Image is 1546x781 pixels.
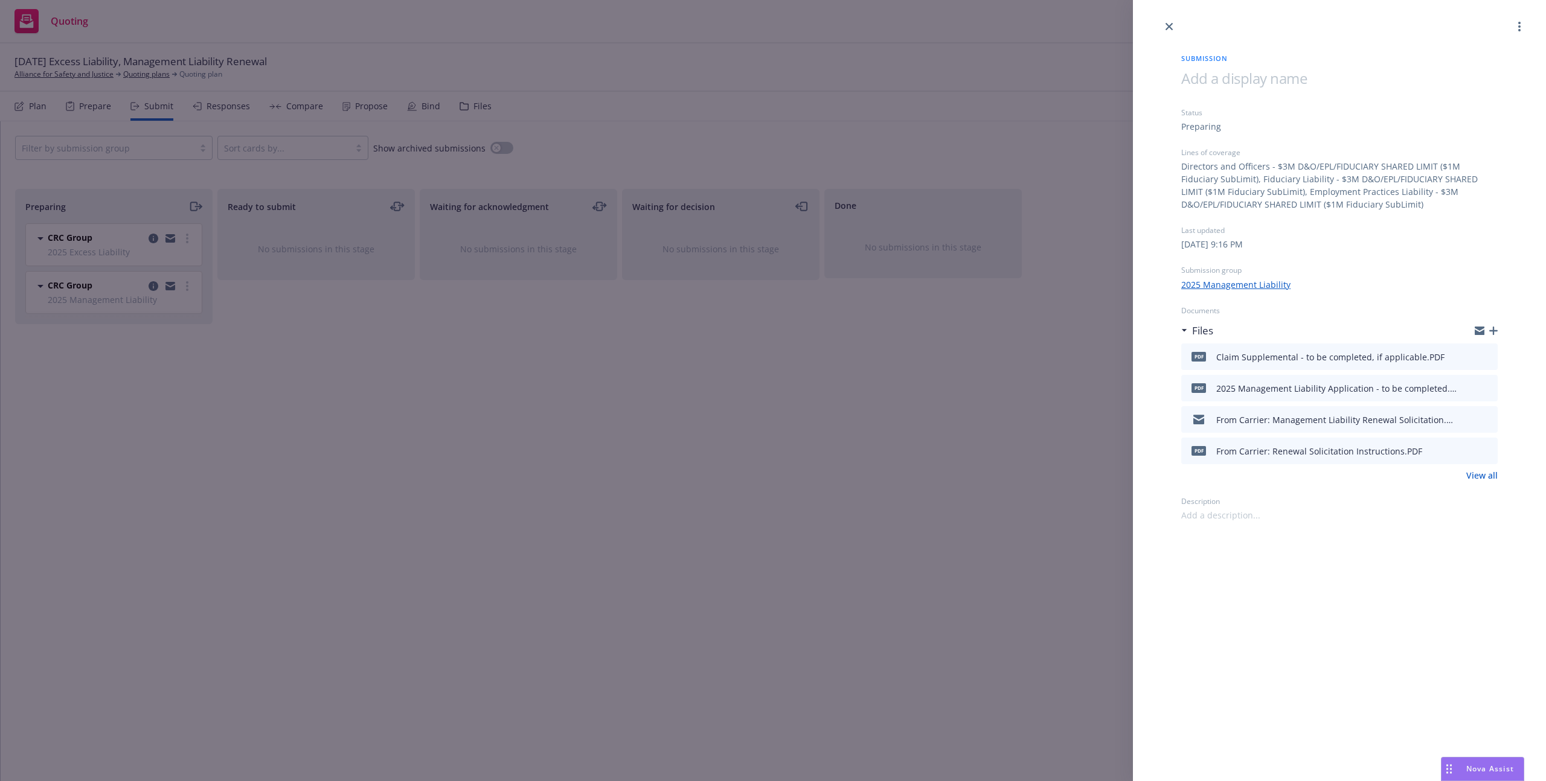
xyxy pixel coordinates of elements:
button: download file [1463,412,1472,427]
div: Documents [1181,305,1498,316]
a: more [1512,19,1527,34]
h3: Files [1192,323,1213,339]
div: Files [1181,323,1213,339]
div: From Carrier: Renewal Solicitation Instructions.PDF [1216,445,1422,457]
div: Preparing [1181,120,1221,133]
button: download file [1463,444,1472,458]
div: From Carrier: Management Liability Renewal Solicitation.msg [1216,413,1458,426]
button: preview file [1482,412,1493,427]
div: Description [1181,496,1498,506]
div: 2025 Management Liability Application - to be completed.PDF [1216,382,1458,395]
button: preview file [1482,381,1493,395]
div: Directors and Officers - $3M D&O/EPL/FIDUCIARY SHARED LIMIT ($1M Fiduciary SubLimit), Fiduciary L... [1181,160,1498,211]
a: close [1162,19,1176,34]
div: Status [1181,107,1498,118]
div: Lines of coverage [1181,147,1498,158]
div: Drag to move [1442,757,1457,780]
div: Claim Supplemental - to be completed, if applicable.PDF [1216,351,1445,363]
button: Nova Assist [1441,757,1524,781]
a: 2025 Management Liability [1181,278,1291,291]
span: PDF [1192,352,1206,361]
button: download file [1463,349,1472,364]
span: PDF [1192,446,1206,455]
a: View all [1466,469,1498,482]
div: Submission group [1181,265,1498,275]
button: preview file [1482,444,1493,458]
span: Submission [1181,53,1498,63]
button: download file [1463,381,1472,395]
span: Nova Assist [1466,763,1514,774]
span: PDF [1192,383,1206,392]
div: Last updated [1181,225,1498,235]
div: [DATE] 9:16 PM [1181,238,1243,250]
button: preview file [1482,349,1493,364]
